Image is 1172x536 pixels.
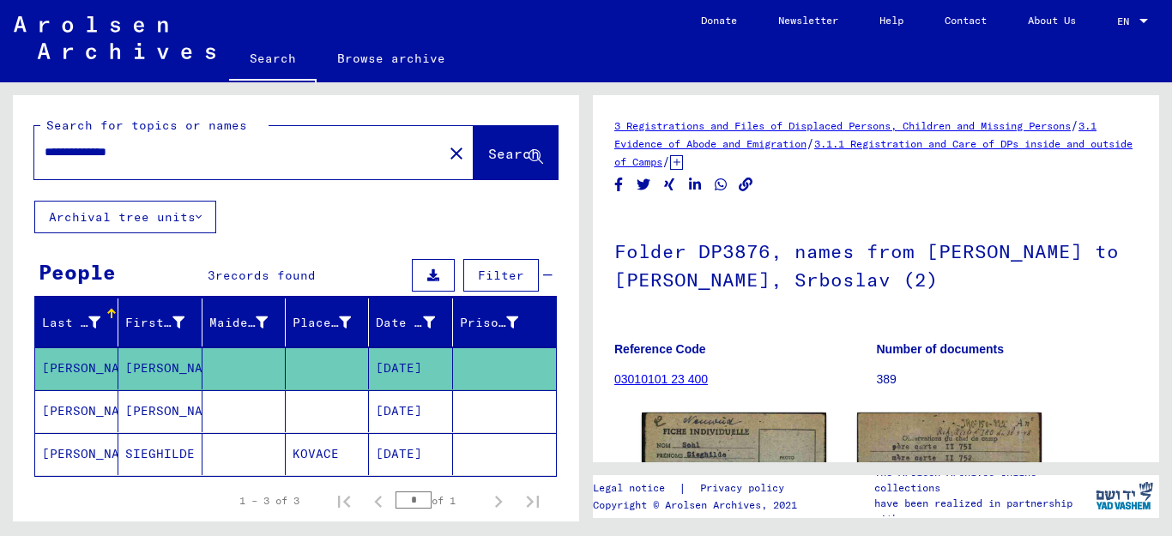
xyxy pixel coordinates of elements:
p: 389 [877,370,1139,388]
button: Last page [516,484,550,518]
p: The Arolsen Archives online collections [874,465,1089,496]
mat-cell: KOVACE [286,433,369,475]
div: Prisoner # [460,309,540,336]
mat-header-cell: Place of Birth [286,298,369,346]
button: Filter [463,259,539,292]
span: Search [488,145,540,162]
mat-cell: [PERSON_NAME] [35,433,118,475]
div: of 1 [396,492,481,509]
a: Privacy policy [686,479,805,497]
mat-label: Search for topics or names [46,117,247,133]
mat-cell: [DATE] [369,347,452,389]
mat-header-cell: Date of Birth [369,298,452,346]
a: 3.1.1 Registration and Care of DPs inside and outside of Camps [614,137,1133,168]
span: / [807,136,814,151]
mat-header-cell: First Name [118,298,202,346]
button: Search [474,126,558,179]
mat-cell: [DATE] [369,390,452,432]
div: Maiden Name [209,314,268,332]
div: People [39,256,116,287]
mat-header-cell: Maiden Name [202,298,286,346]
h1: Folder DP3876, names from [PERSON_NAME] to [PERSON_NAME], Srboslav (2) [614,212,1138,316]
button: Copy link [737,174,755,196]
mat-cell: [PERSON_NAME] [118,347,202,389]
a: 3 Registrations and Files of Displaced Persons, Children and Missing Persons [614,119,1071,132]
mat-header-cell: Last Name [35,298,118,346]
button: Share on Twitter [635,174,653,196]
div: First Name [125,314,184,332]
div: Date of Birth [376,309,456,336]
b: Reference Code [614,342,706,356]
a: 03010101 23 400 [614,372,708,386]
mat-cell: SIEGHILDE [118,433,202,475]
span: EN [1117,15,1136,27]
button: Clear [439,136,474,170]
mat-cell: [PERSON_NAME] [35,347,118,389]
span: records found [215,268,316,283]
span: 3 [208,268,215,283]
span: Filter [478,268,524,283]
mat-header-cell: Prisoner # [453,298,556,346]
button: First page [327,484,361,518]
mat-cell: [DATE] [369,433,452,475]
button: Archival tree units [34,201,216,233]
button: Share on Facebook [610,174,628,196]
mat-cell: [PERSON_NAME] [118,390,202,432]
a: Legal notice [593,479,679,497]
button: Share on Xing [661,174,679,196]
a: Search [229,38,317,82]
div: Prisoner # [460,314,518,332]
p: Copyright © Arolsen Archives, 2021 [593,497,805,513]
a: Browse archive [317,38,466,79]
div: | [593,479,805,497]
span: / [662,154,670,169]
button: Next page [481,484,516,518]
button: Previous page [361,484,396,518]
div: Maiden Name [209,309,289,336]
span: / [1071,117,1078,133]
b: Number of documents [877,342,1005,356]
img: yv_logo.png [1092,474,1157,517]
div: Last Name [42,309,122,336]
div: First Name [125,309,205,336]
button: Share on LinkedIn [686,174,704,196]
button: Share on WhatsApp [712,174,730,196]
mat-icon: close [446,143,467,164]
div: 1 – 3 of 3 [239,493,299,509]
p: have been realized in partnership with [874,496,1089,527]
div: Date of Birth [376,314,434,332]
div: Place of Birth [293,314,351,332]
img: Arolsen_neg.svg [14,16,215,59]
div: Last Name [42,314,100,332]
mat-cell: [PERSON_NAME] [35,390,118,432]
div: Place of Birth [293,309,372,336]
